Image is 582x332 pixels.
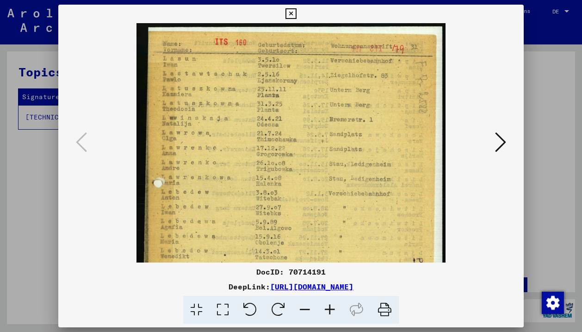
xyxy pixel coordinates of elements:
[270,282,353,291] a: [URL][DOMAIN_NAME]
[541,291,563,313] div: Zustimmung ändern
[58,281,524,292] div: DeepLink:
[58,266,524,277] div: DocID: 70714191
[542,292,564,314] img: Zustimmung ändern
